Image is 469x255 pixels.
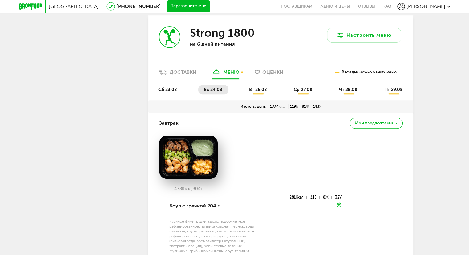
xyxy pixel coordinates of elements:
[158,87,177,92] span: сб 23.08
[323,196,332,199] div: 8
[209,69,242,79] a: меню
[156,69,200,79] a: Доставки
[190,26,254,40] h3: Strong 1800
[117,3,161,9] a: [PHONE_NUMBER]
[288,104,300,109] div: 119
[314,195,316,199] span: Б
[384,87,402,92] span: пт 29.08
[296,104,298,109] span: Б
[262,69,283,75] span: Оценки
[268,104,288,109] div: 1774
[355,121,394,125] span: Мои предпочтения
[335,196,342,199] div: 32
[300,104,311,109] div: 81
[335,66,397,79] div: В эти дни можно менять меню
[319,104,321,109] span: У
[223,69,239,75] div: меню
[306,104,309,109] span: Ж
[278,104,286,109] span: Ккал
[167,0,210,13] button: Перезвоните мне
[406,3,445,9] span: [PERSON_NAME]
[249,87,267,92] span: вт 26.08
[252,69,286,79] a: Оценки
[182,186,193,191] span: Ккал,
[311,104,323,109] div: 143
[49,3,99,9] span: [GEOGRAPHIC_DATA]
[290,196,307,199] div: 281
[204,87,222,92] span: вс 24.08
[327,28,401,43] button: Настроить меню
[325,195,329,199] span: Ж
[239,104,268,109] div: Итого за день:
[159,117,179,129] h4: Завтрак
[339,87,357,92] span: чт 28.08
[169,195,255,216] div: Боул с гречкой 204 г
[159,136,218,179] img: big_cZzK5juJnVkQ950K.png
[296,195,304,199] span: Ккал
[294,87,312,92] span: ср 27.08
[201,186,203,191] span: г
[310,196,319,199] div: 21
[170,69,196,75] div: Доставки
[339,195,342,199] span: У
[159,186,218,191] div: 478 304
[190,41,270,47] p: на 6 дней питания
